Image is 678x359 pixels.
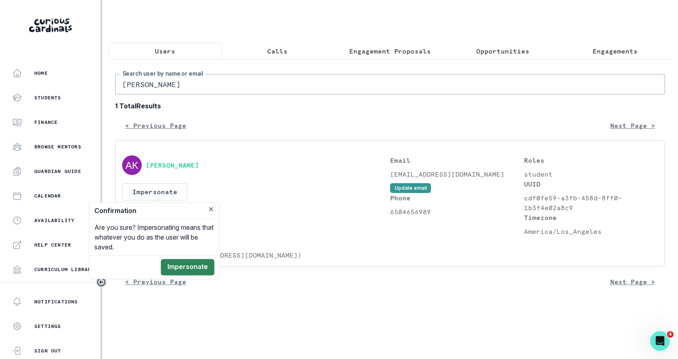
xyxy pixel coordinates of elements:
[524,227,658,236] p: America/Los_Angeles
[390,169,524,179] p: [EMAIL_ADDRESS][DOMAIN_NAME]
[122,155,142,175] img: svg
[667,331,674,338] span: 4
[206,204,216,214] button: Close
[524,179,658,189] p: UUID
[115,117,196,134] button: < Previous Page
[34,70,48,76] p: Home
[155,46,175,56] p: Users
[593,46,638,56] p: Engagements
[29,18,72,32] img: Curious Cardinals Logo
[34,119,58,126] p: Finance
[600,274,665,290] button: Next Page >
[267,46,288,56] p: Calls
[349,46,431,56] p: Engagement Proposals
[390,183,431,193] button: Update email
[115,101,665,111] b: 1 Total Results
[34,266,95,273] p: Curriculum Library
[600,117,665,134] button: Next Page >
[34,168,81,175] p: Guardian Guide
[650,331,670,351] iframe: Intercom live chat
[34,144,81,150] p: Browse Mentors
[89,202,219,219] header: Confirmation
[390,207,524,217] p: 6504656989
[89,219,219,255] div: Are you sure? Impersonating means that whatever you do as the user will be saved.
[122,236,390,246] p: Primary Guardian
[34,323,61,330] p: Settings
[34,217,74,224] p: Availability
[34,94,61,101] p: Students
[34,348,61,354] p: Sign Out
[34,193,61,199] p: Calendar
[34,298,78,305] p: Notifications
[476,46,529,56] p: Opportunities
[390,155,524,165] p: Email
[115,274,196,290] button: < Previous Page
[122,250,390,260] p: [PERSON_NAME] ([EMAIL_ADDRESS][DOMAIN_NAME])
[146,161,199,169] button: [PERSON_NAME]
[524,213,658,222] p: Timezone
[390,193,524,203] p: Phone
[34,242,71,248] p: Help Center
[122,183,187,200] button: Impersonate
[524,169,658,179] p: student
[161,259,214,275] button: Impersonate
[96,277,107,287] button: Toggle sidebar
[524,155,658,165] p: Roles
[524,193,658,213] p: cdf0fe59-a3fb-458d-8ff0-1b3f4e02a8c9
